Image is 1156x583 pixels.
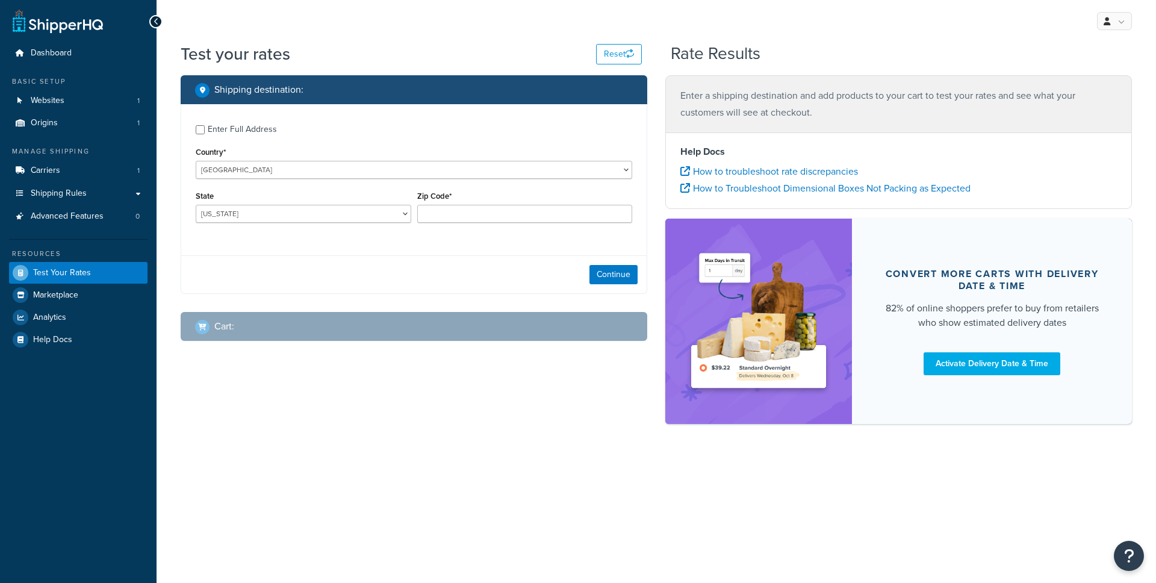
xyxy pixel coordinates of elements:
a: How to Troubleshoot Dimensional Boxes Not Packing as Expected [680,181,971,195]
span: Advanced Features [31,211,104,222]
h4: Help Docs [680,145,1117,159]
a: Websites1 [9,90,148,112]
a: Shipping Rules [9,182,148,205]
span: 1 [137,166,140,176]
span: Websites [31,96,64,106]
a: How to troubleshoot rate discrepancies [680,164,858,178]
a: Analytics [9,307,148,328]
h2: Cart : [214,321,234,332]
span: 1 [137,118,140,128]
li: Carriers [9,160,148,182]
li: Advanced Features [9,205,148,228]
span: Analytics [33,313,66,323]
label: Zip Code* [417,192,452,201]
a: Marketplace [9,284,148,306]
span: 1 [137,96,140,106]
span: Shipping Rules [31,189,87,199]
a: Advanced Features0 [9,205,148,228]
div: Basic Setup [9,76,148,87]
a: Activate Delivery Date & Time [924,352,1060,375]
button: Open Resource Center [1114,541,1144,571]
span: 0 [135,211,140,222]
p: Enter a shipping destination and add products to your cart to test your rates and see what your c... [680,87,1117,121]
a: Carriers1 [9,160,148,182]
h2: Shipping destination : [214,84,303,95]
input: Enter Full Address [196,125,205,134]
h2: Rate Results [671,45,760,63]
li: Origins [9,112,148,134]
h1: Test your rates [181,42,290,66]
label: Country* [196,148,226,157]
label: State [196,192,214,201]
img: feature-image-ddt-36eae7f7280da8017bfb280eaccd9c446f90b1fe08728e4019434db127062ab4.png [683,237,834,406]
a: Origins1 [9,112,148,134]
a: Test Your Rates [9,262,148,284]
span: Marketplace [33,290,78,301]
span: Dashboard [31,48,72,58]
span: Carriers [31,166,60,176]
span: Help Docs [33,335,72,345]
button: Continue [589,265,638,284]
div: 82% of online shoppers prefer to buy from retailers who show estimated delivery dates [881,301,1103,330]
div: Enter Full Address [208,121,277,138]
div: Convert more carts with delivery date & time [881,268,1103,292]
div: Manage Shipping [9,146,148,157]
a: Dashboard [9,42,148,64]
span: Test Your Rates [33,268,91,278]
a: Help Docs [9,329,148,351]
span: Origins [31,118,58,128]
li: Websites [9,90,148,112]
button: Reset [596,44,642,64]
div: Resources [9,249,148,259]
